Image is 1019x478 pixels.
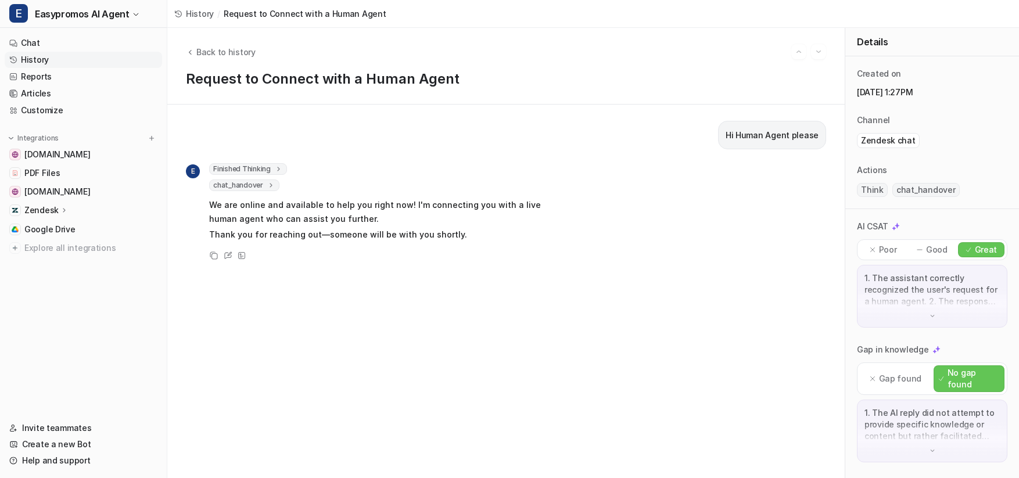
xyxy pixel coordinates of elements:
[12,188,19,195] img: www.easypromosapp.com
[928,447,937,455] img: down-arrow
[24,186,90,197] span: [DOMAIN_NAME]
[879,244,897,256] p: Poor
[811,44,826,59] button: Go to next session
[926,244,948,256] p: Good
[861,135,916,146] p: Zendesk chat
[5,102,162,118] a: Customize
[12,207,19,214] img: Zendesk
[24,149,90,160] span: [DOMAIN_NAME]
[975,244,998,256] p: Great
[815,46,823,57] img: Next session
[5,52,162,68] a: History
[864,272,1000,307] p: 1. The assistant correctly recognized the user's request for a human agent. 2. The response was c...
[12,226,19,233] img: Google Drive
[196,46,256,58] span: Back to history
[209,163,287,175] span: Finished Thinking
[224,8,386,20] span: Request to Connect with a Human Agent
[5,165,162,181] a: PDF FilesPDF Files
[5,420,162,436] a: Invite teammates
[857,344,929,355] p: Gap in knowledge
[928,312,937,320] img: down-arrow
[209,198,549,226] p: We are online and available to help you right now! I'm connecting you with a live human agent who...
[726,128,819,142] p: Hi Human Agent please
[5,132,62,144] button: Integrations
[791,44,806,59] button: Go to previous session
[209,228,549,242] p: Thank you for reaching out—someone will be with you shortly.
[9,242,21,254] img: explore all integrations
[5,221,162,238] a: Google DriveGoogle Drive
[17,134,59,143] p: Integrations
[5,69,162,85] a: Reports
[857,87,1007,98] p: [DATE] 1:27PM
[186,46,256,58] button: Back to history
[186,8,214,20] span: History
[217,8,220,20] span: /
[5,184,162,200] a: www.easypromosapp.com[DOMAIN_NAME]
[857,68,901,80] p: Created on
[879,373,921,384] p: Gap found
[857,164,887,176] p: Actions
[795,46,803,57] img: Previous session
[24,204,59,216] p: Zendesk
[9,4,28,23] span: E
[35,6,129,22] span: Easypromos AI Agent
[857,221,888,232] p: AI CSAT
[892,183,960,197] span: chat_handover
[5,146,162,163] a: easypromos-apiref.redoc.ly[DOMAIN_NAME]
[174,8,214,20] a: History
[209,179,279,191] span: chat_handover
[186,71,826,88] h1: Request to Connect with a Human Agent
[24,239,157,257] span: Explore all integrations
[12,170,19,177] img: PDF Files
[5,452,162,469] a: Help and support
[845,28,1019,56] div: Details
[186,164,200,178] span: E
[5,85,162,102] a: Articles
[5,240,162,256] a: Explore all integrations
[24,167,60,179] span: PDF Files
[5,436,162,452] a: Create a new Bot
[12,151,19,158] img: easypromos-apiref.redoc.ly
[864,407,1000,442] p: 1. The AI reply did not attempt to provide specific knowledge or content but rather facilitated c...
[857,114,890,126] p: Channel
[24,224,76,235] span: Google Drive
[948,367,999,390] p: No gap found
[148,134,156,142] img: menu_add.svg
[857,183,888,197] span: Think
[7,134,15,142] img: expand menu
[5,35,162,51] a: Chat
